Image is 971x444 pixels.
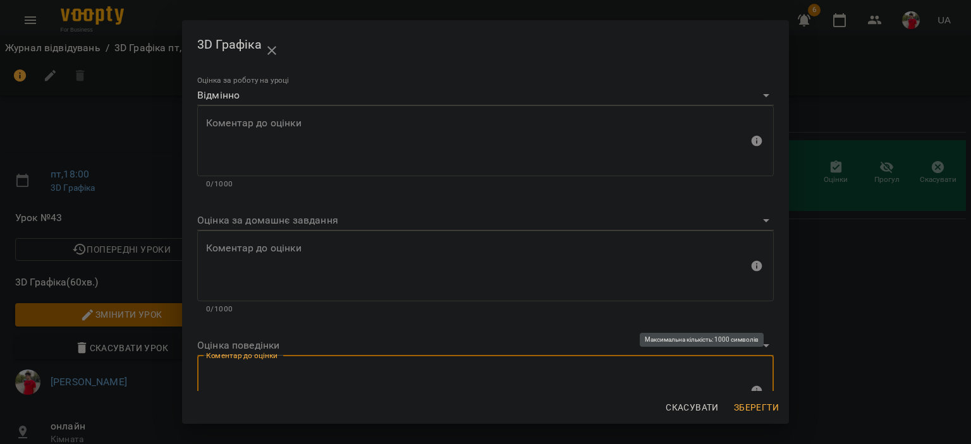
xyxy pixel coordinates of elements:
label: Оцінка за роботу на уроці [197,76,289,84]
button: close [257,35,287,66]
button: Скасувати [661,396,724,419]
div: Максимальна кількість: 1000 символів [197,231,774,315]
span: Скасувати [666,400,719,415]
div: Відмінно [197,86,774,106]
div: Максимальна кількість: 1000 символів [197,105,774,190]
p: 0/1000 [206,178,765,191]
h2: 3D Графіка [197,30,774,61]
p: 0/1000 [206,303,765,316]
button: Зберегти [729,396,784,419]
span: Зберегти [734,400,779,415]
